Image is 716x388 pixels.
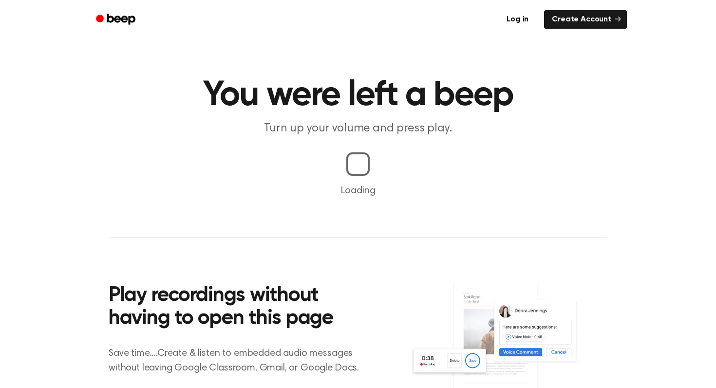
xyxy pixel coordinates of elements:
[89,10,144,29] a: Beep
[109,346,371,375] p: Save time....Create & listen to embedded audio messages without leaving Google Classroom, Gmail, ...
[171,121,545,137] p: Turn up your volume and press play.
[497,8,538,31] a: Log in
[109,78,607,113] h1: You were left a beep
[544,10,627,29] a: Create Account
[12,184,704,198] p: Loading
[109,284,371,331] h2: Play recordings without having to open this page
